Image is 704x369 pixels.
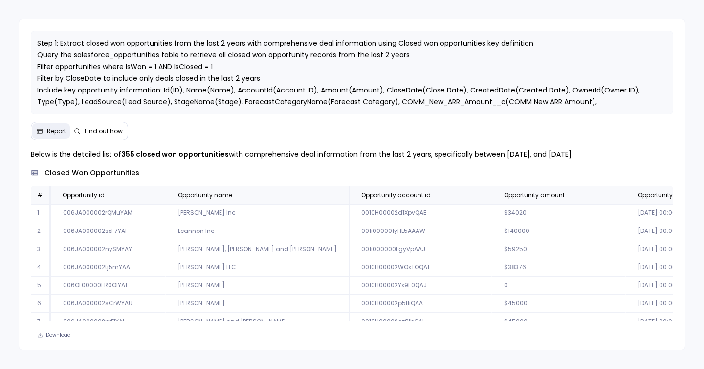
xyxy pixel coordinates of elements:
[32,123,70,139] button: Report
[166,313,349,331] td: [PERSON_NAME] and [PERSON_NAME]
[349,240,492,258] td: 001i000000LgyVpAAJ
[31,313,51,331] td: 7
[178,191,232,199] span: Opportunity name
[51,277,166,295] td: 006OL00000FR0OIYA1
[37,191,43,199] span: #
[51,258,166,277] td: 006JA000002tj5mYAA
[31,277,51,295] td: 5
[349,258,492,277] td: 0010H00002WOxTOQA1
[166,204,349,222] td: [PERSON_NAME] Inc
[492,258,626,277] td: $38376
[349,295,492,313] td: 0010H00002p5tliQAA
[31,328,77,342] button: Download
[349,313,492,331] td: 0010H00002cz8IbQAI
[504,191,565,199] span: Opportunity amount
[37,38,642,142] span: Step 1: Extract closed won opportunities from the last 2 years with comprehensive deal informatio...
[492,277,626,295] td: 0
[31,222,51,240] td: 2
[31,295,51,313] td: 6
[51,240,166,258] td: 006JA000002nySMYAY
[166,222,349,240] td: Leannon Inc
[349,277,492,295] td: 0010H00002Yx9E0QAJ
[31,240,51,258] td: 3
[31,148,674,160] p: Below is the detailed list of with comprehensive deal information from the last 2 years, specific...
[51,204,166,222] td: 006JA000002rQMuYAM
[492,313,626,331] td: $45000
[349,204,492,222] td: 0010H00002d1XpvQAE
[166,258,349,277] td: [PERSON_NAME] LLC
[46,332,71,339] span: Download
[63,191,105,199] span: Opportunity id
[70,123,127,139] button: Find out how
[47,127,66,135] span: Report
[492,222,626,240] td: $140000
[349,222,492,240] td: 001i000001yHL5AAAW
[31,258,51,277] td: 4
[492,295,626,313] td: $45000
[85,127,123,135] span: Find out how
[51,313,166,331] td: 006JA000002prFlYAI
[44,168,139,178] span: closed won opportunities
[492,204,626,222] td: $34020
[166,240,349,258] td: [PERSON_NAME], [PERSON_NAME] and [PERSON_NAME]
[121,149,229,159] strong: 355 closed won opportunities
[51,222,166,240] td: 006JA000002sxF7YAI
[166,277,349,295] td: [PERSON_NAME]
[492,240,626,258] td: $59250
[51,295,166,313] td: 006JA000002sCrWYAU
[361,191,431,199] span: Opportunity account id
[31,204,51,222] td: 1
[166,295,349,313] td: [PERSON_NAME]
